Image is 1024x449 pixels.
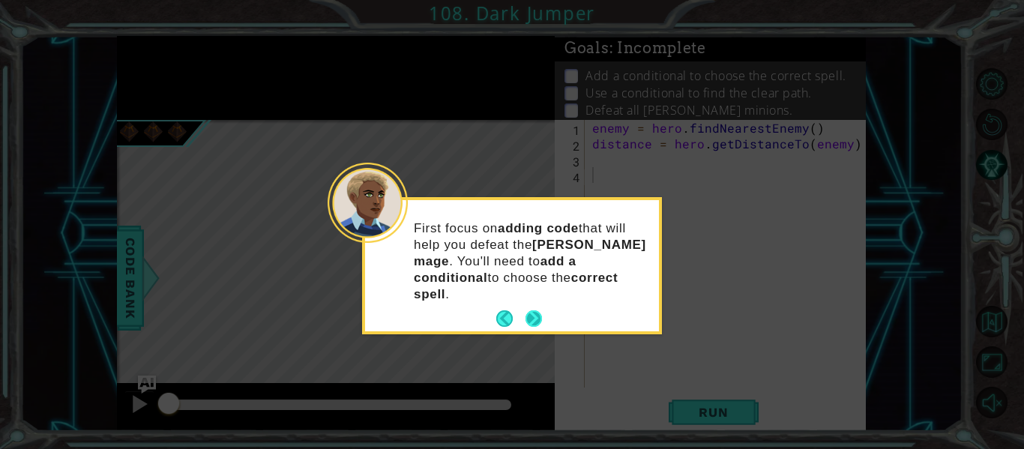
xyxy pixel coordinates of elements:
strong: add a conditional [414,254,576,285]
button: Back [496,310,525,327]
strong: correct spell [414,271,618,301]
p: First focus on that will help you defeat the . You'll need to to choose the . [414,220,648,303]
button: Next [525,310,542,327]
strong: adding code [498,221,579,235]
strong: [PERSON_NAME] mage [414,238,646,268]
